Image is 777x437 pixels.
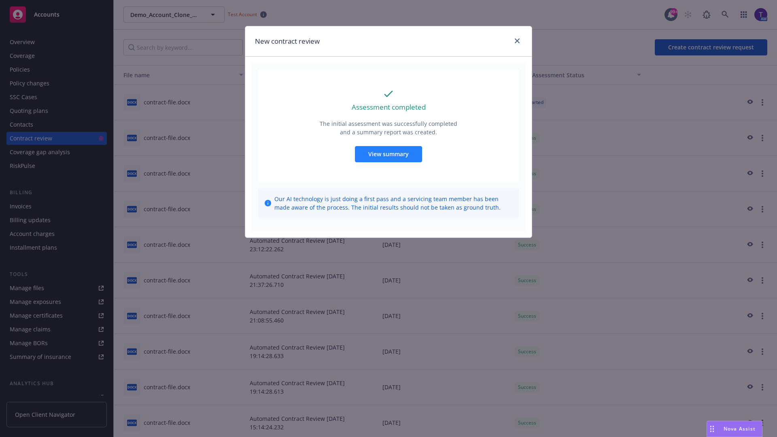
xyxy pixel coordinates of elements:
div: Drag to move [707,421,717,437]
span: Our AI technology is just doing a first pass and a servicing team member has been made aware of t... [274,195,512,212]
span: Nova Assist [724,425,756,432]
span: View summary [368,150,409,158]
h1: New contract review [255,36,320,47]
button: View summary [355,146,422,162]
a: close [512,36,522,46]
p: Assessment completed [352,102,426,112]
p: The initial assessment was successfully completed and a summary report was created. [319,119,458,136]
button: Nova Assist [707,421,762,437]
